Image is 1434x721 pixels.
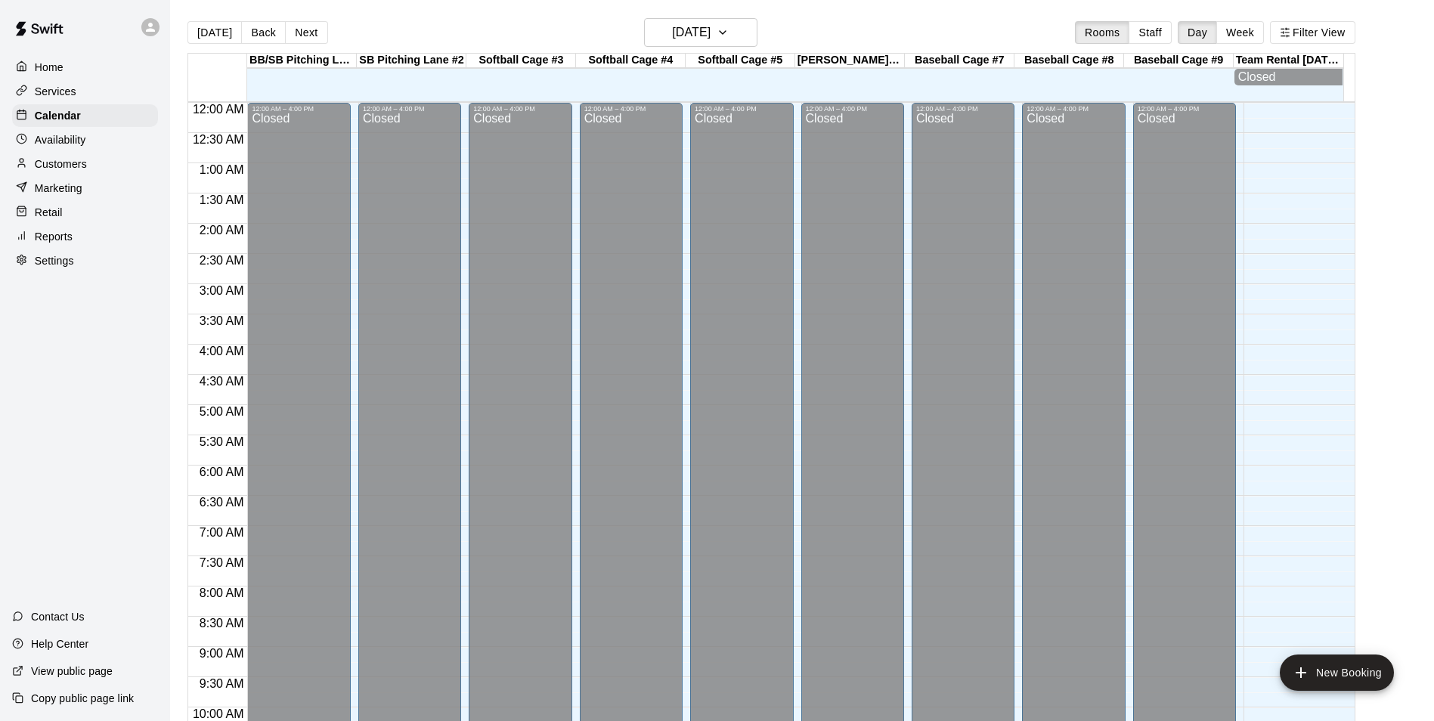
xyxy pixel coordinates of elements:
p: Retail [35,205,63,220]
span: 7:30 AM [196,556,248,569]
button: Week [1216,21,1264,44]
span: 2:30 AM [196,254,248,267]
button: Rooms [1075,21,1129,44]
span: 8:30 AM [196,617,248,630]
button: add [1280,654,1394,691]
div: Baseball Cage #8 [1014,54,1124,68]
button: Filter View [1270,21,1355,44]
div: [PERSON_NAME] #6 [795,54,905,68]
h6: [DATE] [672,22,711,43]
span: 3:00 AM [196,284,248,297]
span: 12:00 AM [189,103,248,116]
span: 10:00 AM [189,707,248,720]
div: Softball Cage #5 [686,54,795,68]
a: Customers [12,153,158,175]
span: 12:30 AM [189,133,248,146]
p: Availability [35,132,86,147]
div: Softball Cage #4 [576,54,686,68]
span: 9:30 AM [196,677,248,690]
div: 12:00 AM – 4:00 PM [473,105,567,113]
span: 4:30 AM [196,375,248,388]
a: Services [12,80,158,103]
p: Marketing [35,181,82,196]
button: Staff [1129,21,1172,44]
p: Help Center [31,636,88,651]
span: 5:30 AM [196,435,248,448]
div: Team Rental [DATE] Special (2 Hours) [1234,54,1343,68]
button: Next [285,21,327,44]
span: 9:00 AM [196,647,248,660]
div: 12:00 AM – 4:00 PM [695,105,788,113]
div: 12:00 AM – 4:00 PM [806,105,900,113]
div: 12:00 AM – 4:00 PM [584,105,678,113]
span: 5:00 AM [196,405,248,418]
a: Availability [12,128,158,151]
p: Copy public page link [31,691,134,706]
span: 1:30 AM [196,193,248,206]
p: Settings [35,253,74,268]
a: Marketing [12,177,158,200]
p: Reports [35,229,73,244]
p: Home [35,60,63,75]
p: Contact Us [31,609,85,624]
div: Baseball Cage #9 [1124,54,1234,68]
a: Home [12,56,158,79]
div: Baseball Cage #7 [905,54,1014,68]
a: Calendar [12,104,158,127]
a: Reports [12,225,158,248]
div: 12:00 AM – 4:00 PM [1027,105,1120,113]
span: 8:00 AM [196,586,248,599]
span: 3:30 AM [196,314,248,327]
button: Day [1178,21,1217,44]
div: Softball Cage #3 [466,54,576,68]
span: 7:00 AM [196,526,248,539]
span: 4:00 AM [196,345,248,357]
a: Settings [12,249,158,272]
button: [DATE] [187,21,242,44]
a: Retail [12,201,158,224]
div: SB Pitching Lane #2 [357,54,466,68]
div: 12:00 AM – 4:00 PM [1138,105,1231,113]
button: [DATE] [644,18,757,47]
div: 12:00 AM – 4:00 PM [252,105,345,113]
span: 6:00 AM [196,466,248,478]
span: 6:30 AM [196,496,248,509]
span: 1:00 AM [196,163,248,176]
p: View public page [31,664,113,679]
p: Calendar [35,108,81,123]
div: 12:00 AM – 4:00 PM [363,105,457,113]
span: 2:00 AM [196,224,248,237]
p: Customers [35,156,87,172]
p: Services [35,84,76,99]
div: 12:00 AM – 4:00 PM [916,105,1010,113]
div: Closed [1238,70,1339,84]
div: BB/SB Pitching Lane #1 [247,54,357,68]
button: Back [241,21,286,44]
